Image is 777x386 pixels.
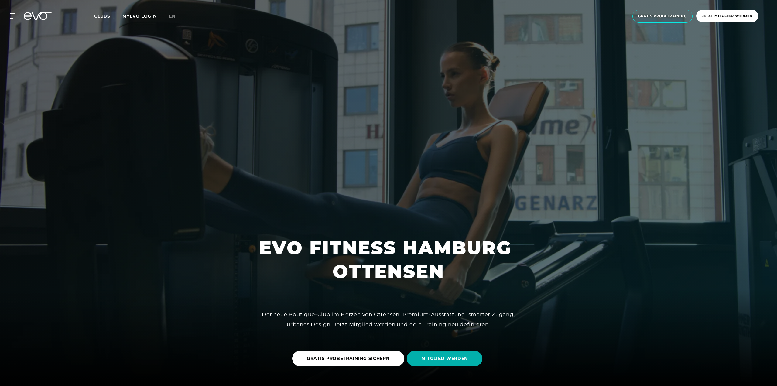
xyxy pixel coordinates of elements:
a: MITGLIED WERDEN [407,346,485,371]
a: Clubs [94,13,122,19]
span: Clubs [94,13,110,19]
a: en [169,13,183,20]
a: MYEVO LOGIN [122,13,157,19]
div: Der neue Boutique-Club im Herzen von Ottensen: Premium-Ausstattung, smarter Zugang, urbanes Desig... [252,309,525,329]
a: Gratis Probetraining [631,10,694,23]
a: GRATIS PROBETRAINING SICHERN [292,346,407,371]
span: en [169,13,176,19]
span: Jetzt Mitglied werden [702,13,753,19]
a: Jetzt Mitglied werden [694,10,760,23]
span: Gratis Probetraining [638,14,687,19]
h1: EVO FITNESS HAMBURG OTTENSEN [259,236,518,283]
span: GRATIS PROBETRAINING SICHERN [307,355,390,362]
span: MITGLIED WERDEN [421,355,468,362]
